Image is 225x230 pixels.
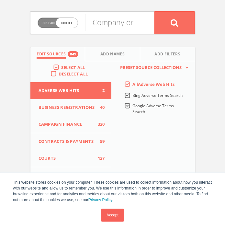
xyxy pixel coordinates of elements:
span: 127 [95,155,105,162]
button: Courts127 [30,150,111,167]
button: Campaign Finance320 [30,116,111,133]
a: Accept [101,209,124,222]
span: Add Filters [154,51,180,59]
a: Privacy Policy [88,198,112,202]
span: 320 [95,121,105,128]
span: Contracts & Payments [39,138,95,145]
div: 849 [68,51,78,57]
span: Business Registrations [39,104,95,111]
span: Add Names [100,51,125,59]
span: Google Adverse Terms Search [132,103,174,114]
span: 59 [95,138,105,145]
button: Preset Source Collections [117,64,189,71]
span: Select All [61,64,85,70]
span: Edit Sources [37,51,66,59]
span: 25 [95,172,105,179]
span: Bing Adverse Terms Search [132,93,183,98]
button: Data Breaches25 [30,167,111,184]
button: Business Registrations40 [30,99,111,116]
span: All Adverse Web Hits [132,81,174,87]
span: Deselect All [59,71,88,77]
span: Preset Source Collections [117,64,185,71]
span: Adverse Web Hits [39,87,95,94]
button: Contracts & Payments59 [30,133,111,150]
span: Person [41,20,55,25]
span: 2 [95,87,105,94]
button: Add Names [85,47,140,61]
span: 40 [95,104,105,111]
span: entity [56,18,78,28]
button: Add Filters [140,47,195,61]
button: Edit Sources849 [30,47,85,61]
span: Campaign Finance [39,121,95,128]
span: Courts [39,155,95,162]
span: Data Breaches [39,172,95,179]
button: Adverse Web Hits2 [30,82,111,99]
p: This website stores cookies on your computer. These cookies are used to collect information about... [13,179,212,203]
